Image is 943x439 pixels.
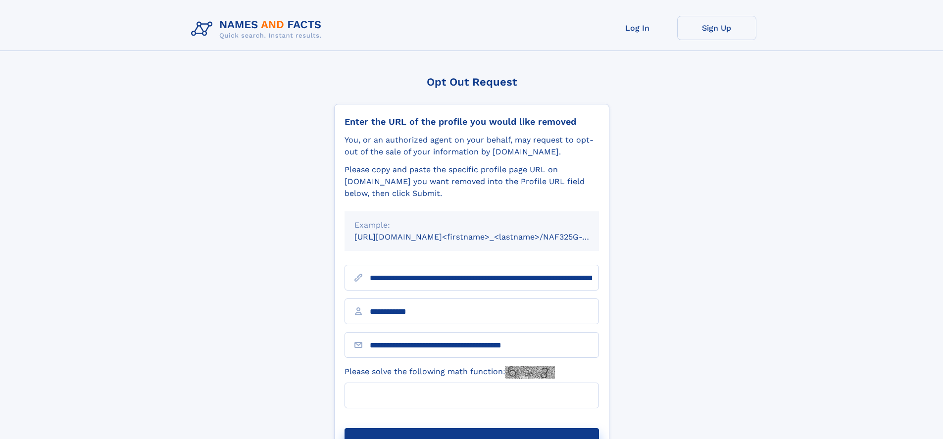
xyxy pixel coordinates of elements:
[345,164,599,199] div: Please copy and paste the specific profile page URL on [DOMAIN_NAME] you want removed into the Pr...
[354,219,589,231] div: Example:
[598,16,677,40] a: Log In
[677,16,756,40] a: Sign Up
[345,366,555,379] label: Please solve the following math function:
[345,116,599,127] div: Enter the URL of the profile you would like removed
[345,134,599,158] div: You, or an authorized agent on your behalf, may request to opt-out of the sale of your informatio...
[187,16,330,43] img: Logo Names and Facts
[334,76,609,88] div: Opt Out Request
[354,232,618,242] small: [URL][DOMAIN_NAME]<firstname>_<lastname>/NAF325G-xxxxxxxx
